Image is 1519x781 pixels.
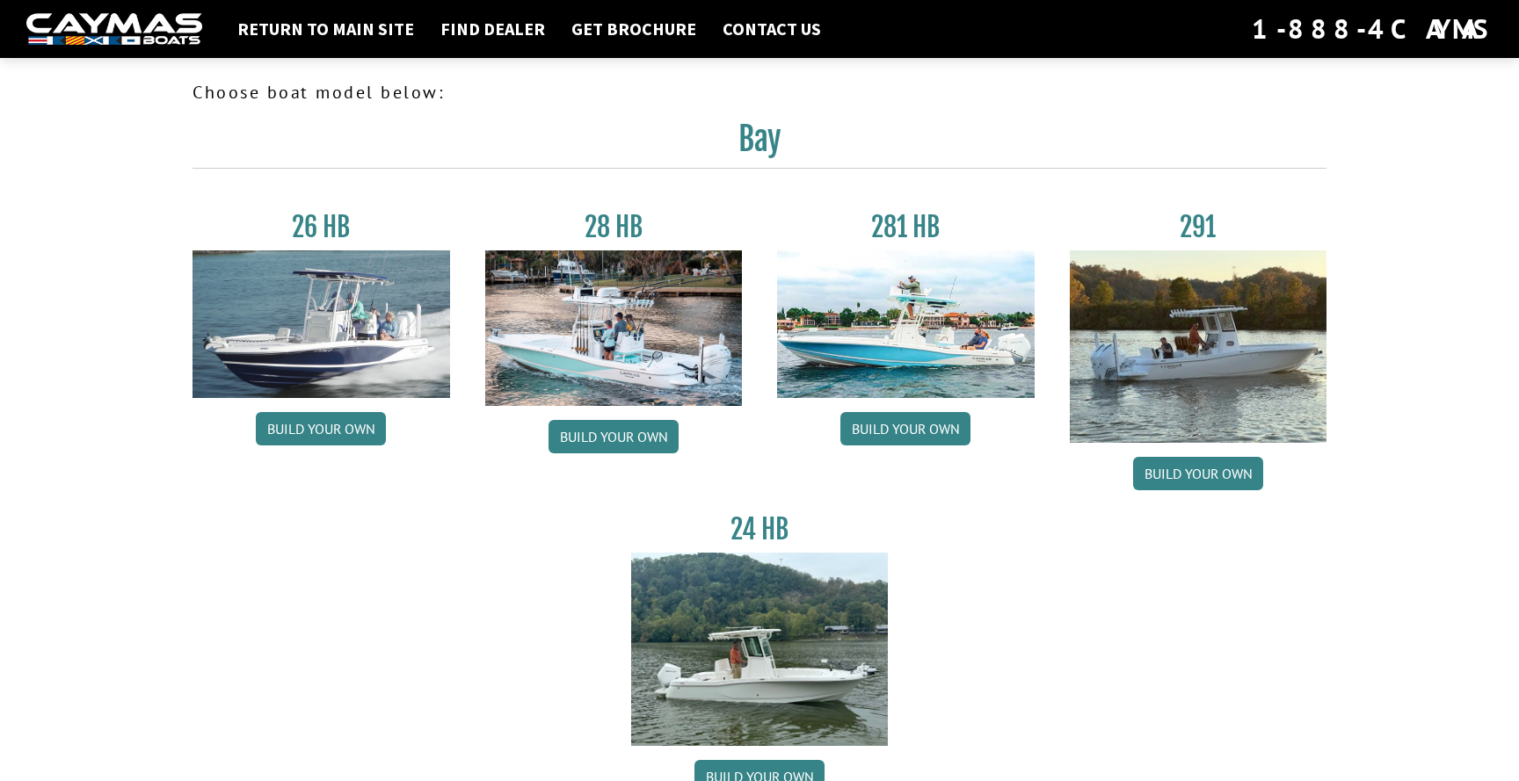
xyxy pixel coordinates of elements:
[193,211,450,243] h3: 26 HB
[193,79,1326,105] p: Choose boat model below:
[549,420,679,453] a: Build your own
[256,412,386,445] a: Build your own
[840,412,970,445] a: Build your own
[485,250,743,406] img: 28_hb_thumbnail_for_caymas_connect.jpg
[1070,211,1327,243] h3: 291
[1252,10,1493,48] div: 1-888-4CAYMAS
[777,250,1035,398] img: 28-hb-twin.jpg
[631,553,889,745] img: 24_HB_thumbnail.jpg
[432,18,554,40] a: Find Dealer
[26,13,202,46] img: white-logo-c9c8dbefe5ff5ceceb0f0178aa75bf4bb51f6bca0971e226c86eb53dfe498488.png
[1133,457,1263,490] a: Build your own
[193,119,1326,169] h2: Bay
[193,250,450,398] img: 26_new_photo_resized.jpg
[631,513,889,546] h3: 24 HB
[229,18,423,40] a: Return to main site
[563,18,705,40] a: Get Brochure
[1070,250,1327,443] img: 291_Thumbnail.jpg
[485,211,743,243] h3: 28 HB
[777,211,1035,243] h3: 281 HB
[714,18,830,40] a: Contact Us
